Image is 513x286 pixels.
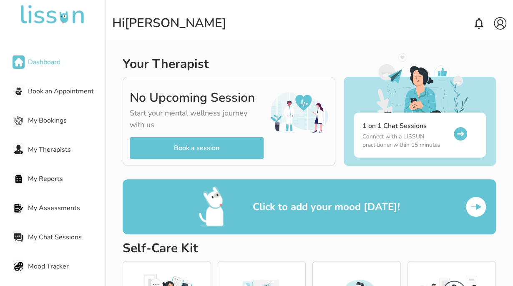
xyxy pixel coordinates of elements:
p: No Upcoming Session [130,90,264,105]
img: arraow [469,200,483,213]
span: Mood Tracker [28,261,105,271]
h2: Your Therapist [123,57,209,72]
span: My Assessments [28,203,105,213]
span: My Chat Sessions [28,232,105,242]
img: My Bookings [14,116,23,125]
img: new Image [270,84,328,142]
img: My Chat Sessions [14,233,23,242]
img: mood emo [199,186,226,228]
div: Hi [PERSON_NAME] [112,16,226,31]
h6: 1 on 1 Chat Sessions [362,121,449,131]
p: Connect with a LISSUN practitioner within 15 minutes [362,133,449,149]
img: rightArrow.svg [454,127,467,140]
img: account.svg [494,17,506,30]
img: My Reports [14,174,23,183]
span: Dashboard [28,57,105,67]
p: Start your mental wellness journey with us [130,105,264,137]
span: My Bookings [28,115,105,125]
img: My Therapists [14,145,23,154]
span: Book an Appointment [28,86,105,96]
img: Dashboard [14,58,23,67]
span: My Reports [28,174,105,184]
p: Click to add your mood [DATE]! [252,200,400,213]
img: My Assessments [14,203,23,213]
button: Book a session [130,137,264,159]
span: My Therapists [28,145,105,155]
h2: Self-Care Kit [123,241,496,256]
img: undefined [19,5,86,25]
img: Book an Appointment [14,87,23,96]
img: Mood Tracker [14,262,23,271]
